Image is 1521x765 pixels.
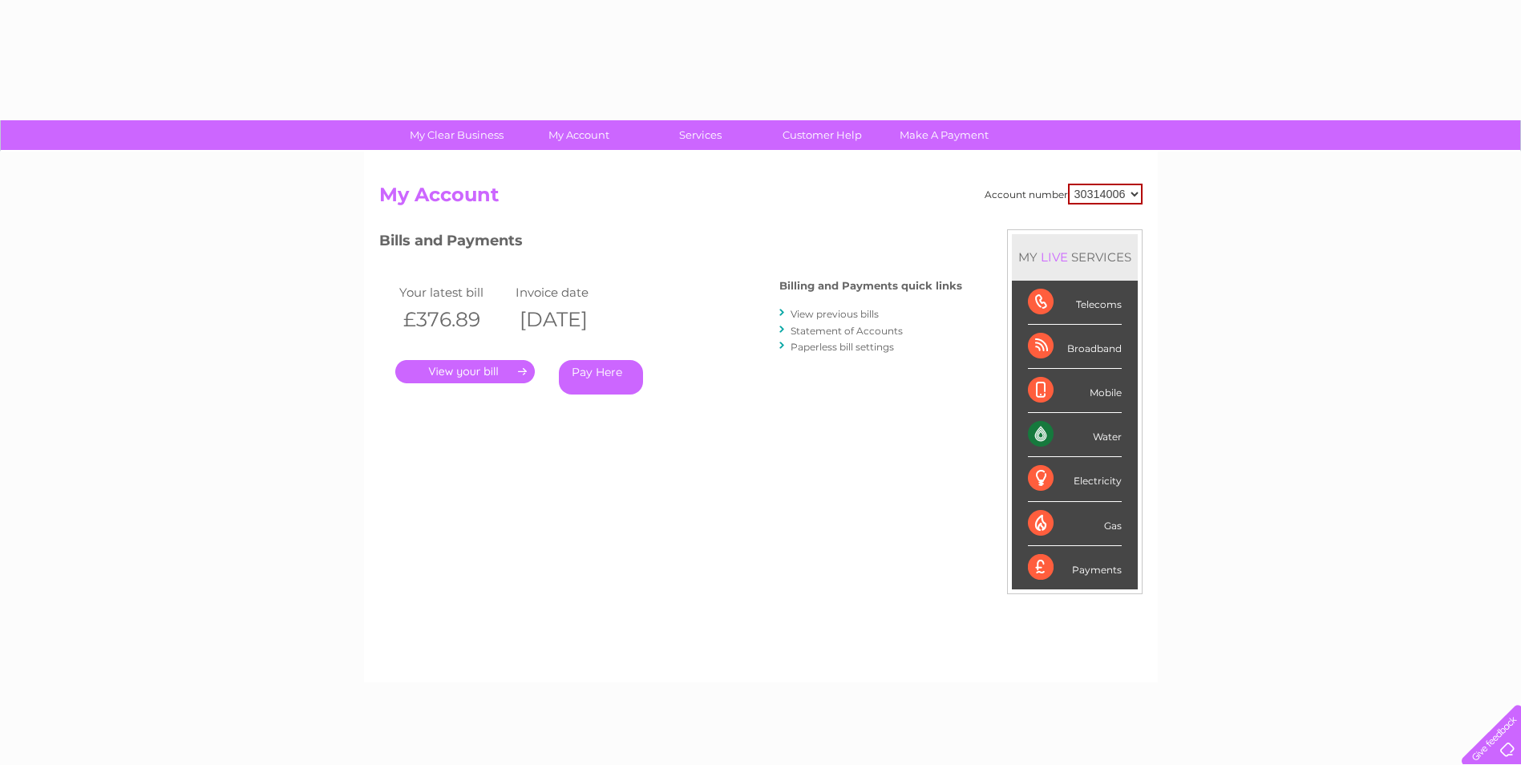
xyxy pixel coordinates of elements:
a: Paperless bill settings [791,341,894,353]
td: Invoice date [512,281,628,303]
div: Mobile [1028,369,1122,413]
a: Services [634,120,767,150]
h4: Billing and Payments quick links [779,280,962,292]
a: Statement of Accounts [791,325,903,337]
a: View previous bills [791,308,879,320]
div: Telecoms [1028,281,1122,325]
div: MY SERVICES [1012,234,1138,280]
h2: My Account [379,184,1143,214]
a: Make A Payment [878,120,1010,150]
a: Customer Help [756,120,888,150]
div: Payments [1028,546,1122,589]
td: Your latest bill [395,281,512,303]
h3: Bills and Payments [379,229,962,257]
a: . [395,360,535,383]
div: Electricity [1028,457,1122,501]
div: Gas [1028,502,1122,546]
th: [DATE] [512,303,628,336]
a: My Clear Business [390,120,523,150]
div: Account number [985,184,1143,204]
a: Pay Here [559,360,643,395]
div: Broadband [1028,325,1122,369]
a: My Account [512,120,645,150]
th: £376.89 [395,303,512,336]
div: Water [1028,413,1122,457]
div: LIVE [1038,249,1071,265]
